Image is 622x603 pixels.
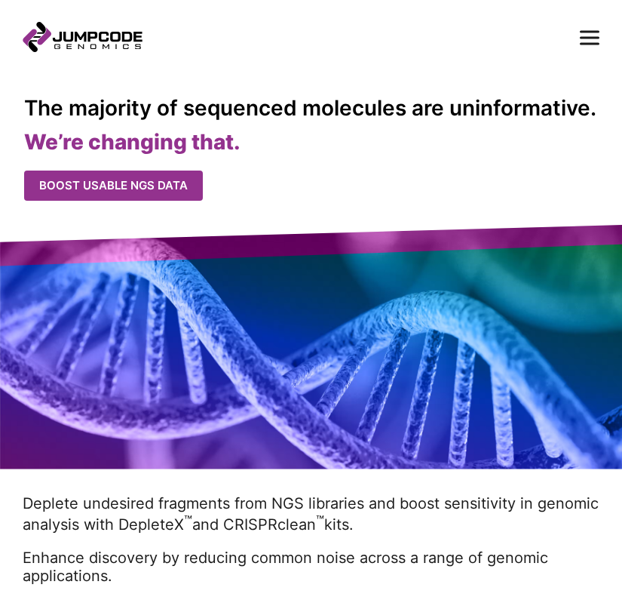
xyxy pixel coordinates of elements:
h1: The majority of sequenced molecules are uninformative. [24,95,596,122]
h2: We’re changing that. [24,129,596,155]
sup: ™ [184,514,192,528]
p: Deplete undesired fragments from NGS libraries and boost sensitivity in genomic analysis with Dep... [23,494,599,534]
sup: ™ [316,514,324,528]
p: Enhance discovery by reducing common noise across a range of genomic applications. [23,549,599,585]
a: Boost usable NGS data [24,171,203,202]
